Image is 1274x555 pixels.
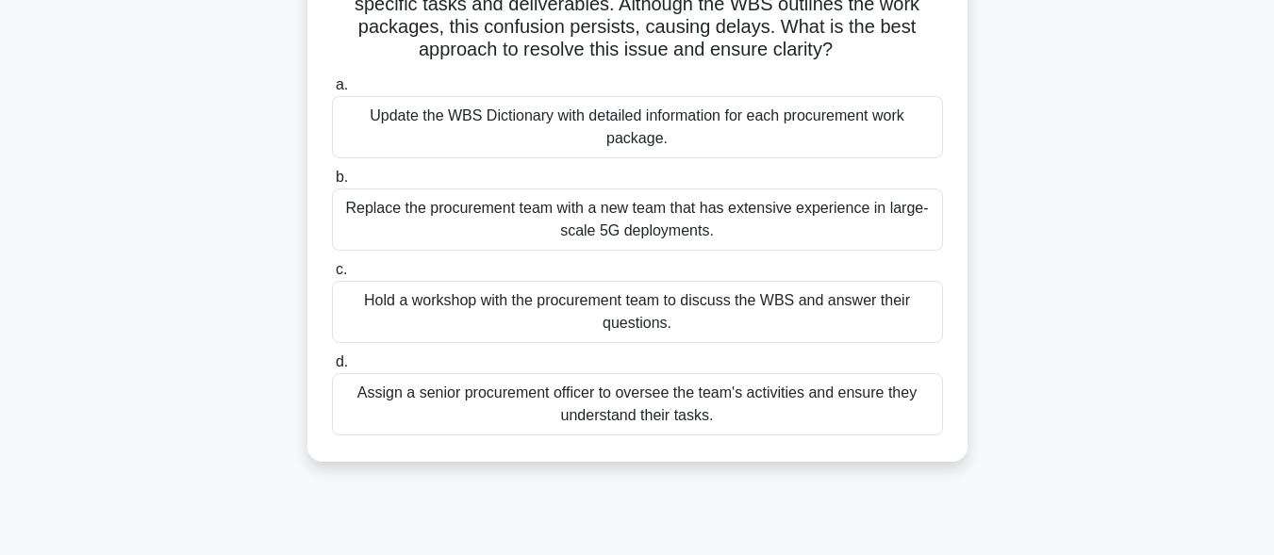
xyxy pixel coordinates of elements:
[336,76,348,92] span: a.
[332,96,943,158] div: Update the WBS Dictionary with detailed information for each procurement work package.
[332,188,943,251] div: Replace the procurement team with a new team that has extensive experience in large-scale 5G depl...
[332,281,943,343] div: Hold a workshop with the procurement team to discuss the WBS and answer their questions.
[336,261,347,277] span: c.
[336,169,348,185] span: b.
[336,353,348,369] span: d.
[332,373,943,435] div: Assign a senior procurement officer to oversee the team's activities and ensure they understand t...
